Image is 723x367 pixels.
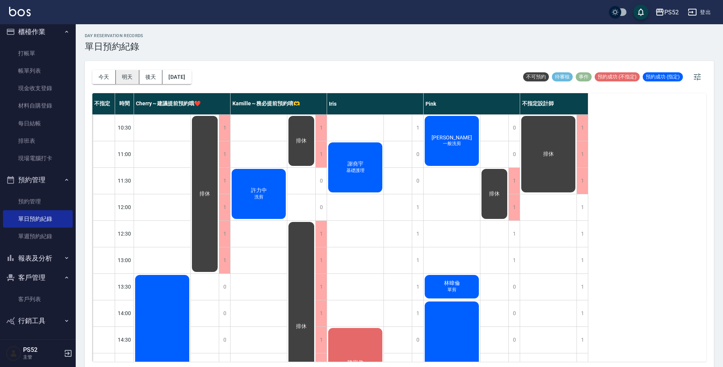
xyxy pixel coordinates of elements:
div: 1 [577,300,588,326]
div: 1 [577,221,588,247]
div: 1 [412,274,423,300]
span: 預約成功 (不指定) [595,73,640,80]
div: 時間 [115,93,134,114]
span: 許力中 [249,187,268,194]
span: 一般洗剪 [441,141,463,147]
div: 0 [315,168,327,194]
div: 1 [577,168,588,194]
div: Kamille～務必提前預約唷🫶 [231,93,327,114]
a: 單週預約紀錄 [3,228,73,245]
div: 不指定設計師 [520,93,588,114]
a: 預約管理 [3,193,73,210]
a: 打帳單 [3,45,73,62]
div: 不指定 [92,93,115,114]
h5: PS52 [23,346,62,354]
span: 洗剪 [253,194,265,200]
div: 1 [315,274,327,300]
span: 不可預約 [523,73,549,80]
img: Person [6,346,21,361]
div: 1 [577,141,588,167]
div: 1 [577,327,588,353]
div: 1 [219,194,230,220]
div: 12:30 [115,220,134,247]
div: 1 [412,115,423,141]
a: 帳單列表 [3,62,73,80]
div: 1 [219,221,230,247]
button: 後天 [139,70,163,84]
div: PS52 [664,8,679,17]
div: 1 [412,247,423,273]
div: 0 [219,274,230,300]
a: 現金收支登錄 [3,80,73,97]
div: 0 [508,141,520,167]
div: Iris [327,93,424,114]
div: Cherry～建議提前預約哦❤️ [134,93,231,114]
div: 0 [508,327,520,353]
span: 排休 [198,191,212,197]
button: [DATE] [162,70,191,84]
a: 排班表 [3,132,73,150]
div: 1 [219,115,230,141]
div: 0 [219,300,230,326]
button: 預約管理 [3,170,73,190]
h2: day Reservation records [85,33,143,38]
div: 11:00 [115,141,134,167]
div: 1 [315,300,327,326]
span: 陳宗偉 [346,359,365,366]
div: 14:30 [115,326,134,353]
div: Pink [424,93,520,114]
p: 主管 [23,354,62,361]
span: [PERSON_NAME] [430,134,474,141]
div: 14:00 [115,300,134,326]
button: 行銷工具 [3,311,73,331]
span: 謝堯宇 [346,161,365,167]
div: 1 [577,274,588,300]
div: 1 [508,194,520,220]
div: 0 [508,300,520,326]
span: 排休 [294,137,308,144]
div: 1 [577,115,588,141]
span: 排休 [488,191,501,197]
span: 待審核 [552,73,573,80]
button: PS52 [652,5,682,20]
span: 林暐倫 [443,280,461,287]
button: 今天 [92,70,116,84]
span: 單剪 [446,287,458,293]
div: 1 [315,247,327,273]
div: 1 [219,247,230,273]
div: 1 [315,327,327,353]
a: 現場電腦打卡 [3,150,73,167]
img: Logo [9,7,31,16]
div: 1 [508,247,520,273]
button: 登出 [685,5,714,19]
span: 事件 [576,73,592,80]
div: 1 [412,300,423,326]
div: 0 [508,115,520,141]
a: 材料自購登錄 [3,97,73,114]
div: 13:30 [115,273,134,300]
div: 0 [315,194,327,220]
span: 排休 [542,151,555,158]
div: 0 [412,327,423,353]
button: 報表及分析 [3,248,73,268]
div: 11:30 [115,167,134,194]
button: save [633,5,648,20]
div: 1 [577,194,588,220]
div: 0 [412,141,423,167]
div: 1 [508,221,520,247]
span: 預約成功 (指定) [643,73,683,80]
div: 13:00 [115,247,134,273]
a: 單日預約紀錄 [3,210,73,228]
a: 客戶列表 [3,290,73,308]
div: 1 [219,168,230,194]
div: 1 [412,194,423,220]
div: 1 [315,221,327,247]
a: 每日結帳 [3,115,73,132]
button: 明天 [116,70,139,84]
div: 1 [508,168,520,194]
div: 12:00 [115,194,134,220]
div: 0 [219,327,230,353]
div: 1 [219,141,230,167]
div: 10:30 [115,114,134,141]
div: 0 [508,274,520,300]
